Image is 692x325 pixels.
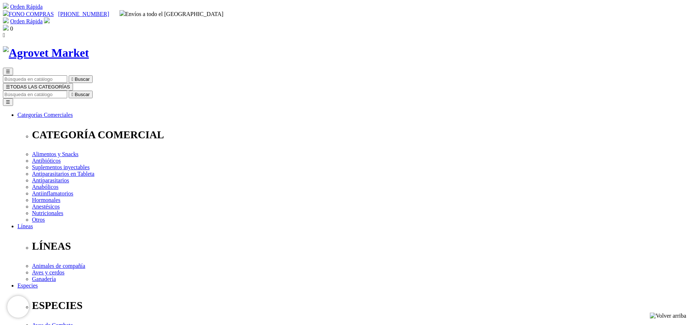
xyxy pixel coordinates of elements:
a: Alimentos y Snacks [32,151,78,157]
a: Suplementos inyectables [32,164,90,170]
span: Buscar [75,76,90,82]
span: ☰ [6,84,10,90]
p: LÍNEAS [32,240,689,252]
a: Antiinflamatorios [32,190,73,197]
img: shopping-cart.svg [3,17,9,23]
i:  [72,76,73,82]
span: ☰ [6,69,10,74]
a: Nutricionales [32,210,63,216]
p: CATEGORÍA COMERCIAL [32,129,689,141]
span: Buscar [75,92,90,97]
a: Orden Rápida [10,4,43,10]
i:  [72,92,73,97]
img: Volver arriba [650,313,686,319]
a: Anestésicos [32,203,60,210]
a: Otros [32,217,45,223]
img: user.svg [44,17,50,23]
button: ☰ [3,68,13,75]
a: Antibióticos [32,158,61,164]
a: Antiparasitarios en Tableta [32,171,94,177]
button: ☰TODAS LAS CATEGORÍAS [3,83,73,91]
iframe: Brevo live chat [7,296,29,318]
button: ☰ [3,98,13,106]
a: FONO COMPRAS [3,11,54,17]
i:  [3,32,5,38]
a: Animales de compañía [32,263,85,269]
p: ESPECIES [32,300,689,312]
input: Buscar [3,91,67,98]
a: Anabólicos [32,184,58,190]
span: Envíos a todo el [GEOGRAPHIC_DATA] [120,11,224,17]
a: Categorías Comerciales [17,112,73,118]
img: Agrovet Market [3,46,89,60]
a: Hormonales [32,197,60,203]
img: delivery-truck.svg [120,10,125,16]
a: Líneas [17,223,33,229]
input: Buscar [3,75,67,83]
a: [PHONE_NUMBER] [58,11,109,17]
a: Especies [17,282,38,289]
button:  Buscar [69,91,93,98]
a: Orden Rápida [10,18,43,24]
a: Aves y cerdos [32,269,64,276]
img: phone.svg [3,10,9,16]
a: Acceda a su cuenta de cliente [44,18,50,24]
a: Ganadería [32,276,56,282]
img: shopping-cart.svg [3,3,9,9]
button:  Buscar [69,75,93,83]
span: 0 [10,25,13,32]
img: shopping-bag.svg [3,25,9,31]
a: Antiparasitarios [32,177,69,183]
